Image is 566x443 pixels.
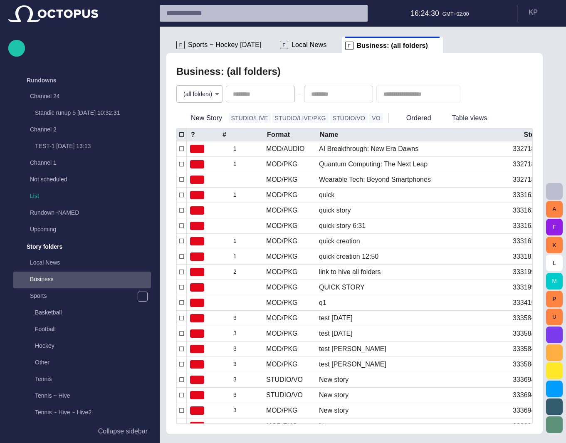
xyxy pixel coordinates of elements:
[319,206,351,215] div: quick story
[18,371,151,388] div: Tennis
[266,206,298,215] div: MOD/PKG
[13,272,151,288] div: Business
[546,273,563,290] button: M
[18,105,151,122] div: Standic runup 5 [DATE] 10:32:31
[345,42,353,50] p: F
[18,405,151,421] div: Tennis ~ Hive ~ Hive2
[513,329,550,338] div: 3335846604
[222,234,260,249] div: 1
[30,158,134,167] p: Channel 1
[191,131,195,139] div: ?
[513,160,550,169] div: 3327182358
[272,113,329,123] button: STUDIO/LIVE/PKG
[35,408,151,416] p: Tennis ~ Hive ~ Hive2
[177,86,222,102] div: (all folders)
[30,125,134,134] p: Channel 2
[35,342,151,350] p: Hockey
[319,360,386,369] div: test peter
[546,309,563,325] button: U
[35,358,151,366] p: Other
[222,403,260,418] div: 3
[546,291,563,307] button: P
[30,92,134,100] p: Channel 24
[30,208,134,217] p: Rundown -NAMED
[342,37,443,53] div: FBusiness: (all folders)
[35,308,151,317] p: Basketball
[222,265,260,280] div: 2
[546,201,563,218] button: A
[30,258,151,267] p: Local News
[222,188,260,203] div: 1
[266,175,298,184] div: MOD/PKG
[513,344,550,354] div: 3335846607
[266,329,298,338] div: MOD/PKG
[266,283,298,292] div: MOD/PKG
[442,10,469,18] p: GMT+02:00
[369,113,383,123] button: VO
[513,221,550,230] div: 3331627860
[35,325,151,333] p: Football
[222,326,260,341] div: 3
[266,360,298,369] div: MOD/PKG
[319,406,348,415] div: New story
[266,252,298,261] div: MOD/PKG
[513,237,550,246] div: 3331627876
[222,249,260,264] div: 1
[513,314,550,323] div: 3335846604
[513,406,550,415] div: 3336946309
[513,252,550,261] div: 3331813209
[8,423,151,440] button: Collapse sidebar
[266,191,298,200] div: MOD/PKG
[222,388,260,403] div: 3
[266,406,298,415] div: MOD/PKG
[330,113,368,123] button: STUDIO/VO
[266,221,298,230] div: MOD/PKG
[222,157,260,172] div: 1
[18,388,151,405] div: Tennis ~ Hive
[524,131,547,139] div: StoryId
[18,322,151,338] div: Football
[13,255,151,272] div: Local News
[266,344,298,354] div: MOD/PKG
[546,219,563,235] button: F
[266,298,298,307] div: MOD/PKG
[30,192,151,200] p: List
[266,267,298,277] div: MOD/PKG
[18,305,151,322] div: Basketball
[513,298,550,307] div: 3334154813
[267,131,290,139] div: Format
[30,275,151,283] p: Business
[266,144,304,153] div: MOD/AUDIO
[35,391,151,400] p: Tennis ~ Hive
[410,8,439,19] p: 16:24:30
[35,142,151,150] p: TEST-1 [DATE] 13:13
[27,76,57,84] p: Rundowns
[319,344,386,354] div: test peter
[266,160,298,169] div: MOD/PKG
[513,391,550,400] div: 3336946307
[266,237,298,246] div: MOD/PKG
[513,191,550,200] div: 3331627830
[319,298,326,307] div: q1
[437,111,502,126] button: Table views
[319,237,360,246] div: quick creation
[513,360,550,369] div: 3335846607
[222,342,260,356] div: 3
[222,141,260,156] div: 1
[320,131,338,139] div: Name
[319,267,381,277] div: link to hive all folders
[319,252,378,261] div: quick creation 12:50
[292,41,327,49] span: Local News
[98,426,148,436] p: Collapse sidebar
[18,139,151,155] div: TEST-1 [DATE] 13:13
[222,131,226,139] div: #
[188,41,262,49] span: Sports ~ Hockey [DATE]
[319,329,353,338] div: test today
[319,221,366,230] div: quick story 6:31
[18,355,151,371] div: Other
[319,191,334,200] div: quick
[319,391,348,400] div: New story
[546,255,563,271] button: L
[513,283,550,292] div: 3331996021
[8,72,151,423] ul: main menu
